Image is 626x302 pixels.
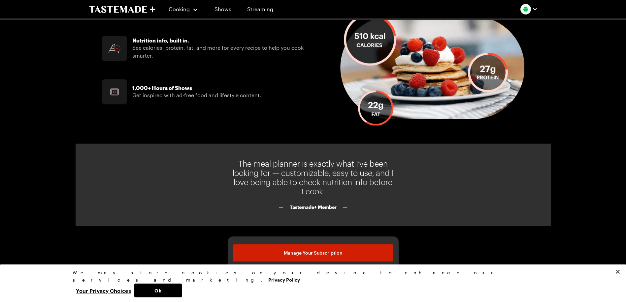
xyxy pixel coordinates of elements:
span: The meal planner is exactly what I’ve been looking for — customizable, easy to use, and I love be... [232,159,394,196]
a: Manage Your Subscription [233,244,393,261]
button: Profile picture [520,4,538,14]
a: More information about your privacy, opens in a new tab [268,276,300,283]
p: Nutrition info, built in. [132,37,320,44]
p: 1,000+ Hours of Shows [132,85,261,91]
img: Profile picture [520,4,531,14]
span: See calories, protein, fat, and more for every recipe to help you cook smarter. [132,44,304,59]
button: Ok [134,284,182,297]
span: Tastemade+ Member [290,204,337,210]
div: We may store cookies on your device to enhance our services and marketing. [73,269,548,284]
button: Close [610,264,625,279]
span: Get inspired with ad-free food and lifestyle content. [132,92,261,98]
div: Privacy [73,269,548,297]
span: Cooking [169,6,190,12]
a: To Tastemade Home Page [89,6,155,13]
span: Manage Your Subscription [284,250,343,256]
button: Your Privacy Choices [73,284,134,297]
button: Cooking [169,1,199,17]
